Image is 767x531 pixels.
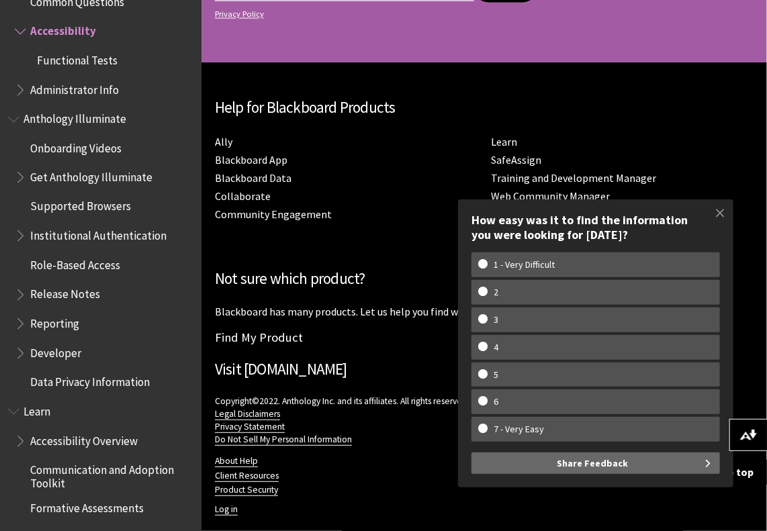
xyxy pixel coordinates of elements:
span: Administrator Info [30,79,119,97]
span: Formative Assessments [30,498,144,516]
w-span: 6 [478,396,514,407]
a: Training and Development Manager [491,171,656,185]
a: Log in [215,503,238,516]
a: Community Engagement [215,207,332,222]
span: Accessibility [30,20,96,38]
a: About Help [215,455,258,467]
w-span: 5 [478,369,514,381]
span: Institutional Authentication [30,225,167,243]
nav: Book outline for Anthology Illuminate [8,108,193,395]
a: Ally [215,135,232,149]
w-span: 2 [478,287,514,298]
span: Anthology Illuminate [24,108,126,126]
a: Product Security [215,484,278,496]
a: Find My Product [215,330,303,345]
a: Blackboard App [215,153,287,167]
span: Functional Tests [37,49,118,67]
span: Onboarding Videos [30,137,122,155]
w-span: 3 [478,314,514,326]
span: Data Privacy Information [30,372,150,390]
span: Supported Browsers [30,196,131,214]
p: Blackboard has many products. Let us help you find what you need. [215,304,754,319]
a: Learn [491,135,517,149]
span: Role-Based Access [30,254,120,273]
span: Learn [24,401,50,419]
w-span: 4 [478,342,514,353]
span: Release Notes [30,284,100,302]
a: Visit [DOMAIN_NAME] [215,359,347,379]
a: Client Resources [215,470,279,482]
span: Get Anthology Illuminate [30,166,152,185]
a: Do Not Sell My Personal Information [215,434,352,446]
a: Privacy Statement [215,421,285,433]
w-span: 7 - Very Easy [478,424,559,435]
a: Legal Disclaimers [215,408,280,420]
a: Blackboard Data [215,171,291,185]
w-span: 1 - Very Difficult [478,259,570,271]
span: Communication and Adoption Toolkit [30,460,192,491]
h2: Help for Blackboard Products [215,96,754,119]
p: Copyright©2022. Anthology Inc. and its affiliates. All rights reserved. [215,395,754,446]
h2: Not sure which product? [215,267,754,291]
span: Reporting [30,313,79,331]
span: Share Feedback [557,452,628,474]
a: Collaborate [215,189,271,203]
button: Share Feedback [471,452,720,474]
a: SafeAssign [491,153,541,167]
div: How easy was it to find the information you were looking for [DATE]? [471,213,720,242]
span: Accessibility Overview [30,430,138,448]
a: Web Community Manager [491,189,610,203]
span: Developer [30,342,81,360]
a: Privacy Policy [215,9,614,19]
